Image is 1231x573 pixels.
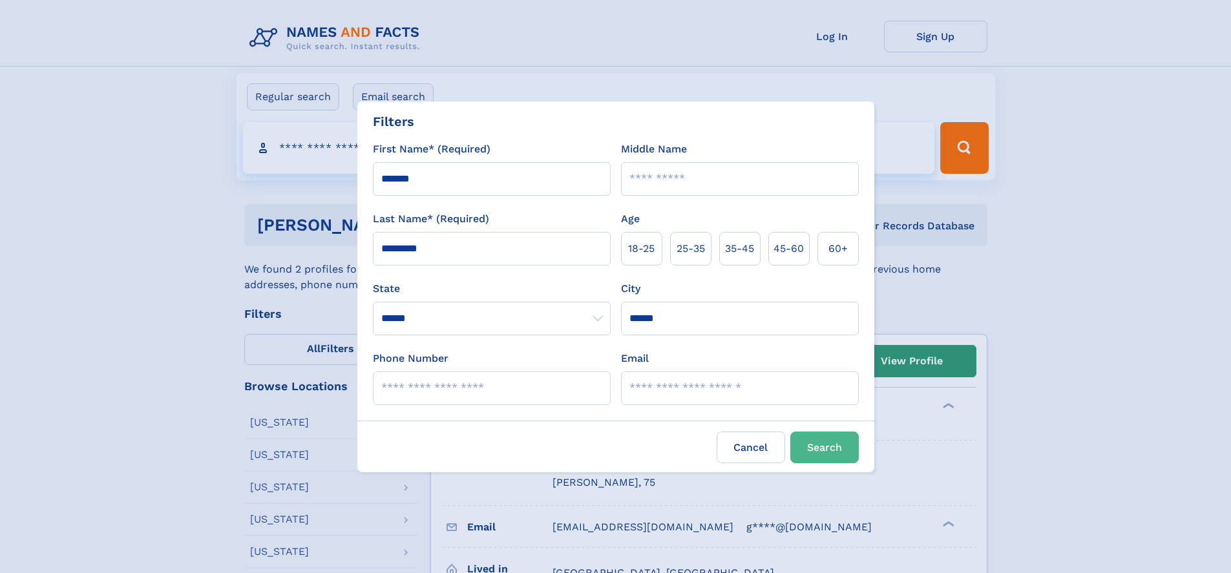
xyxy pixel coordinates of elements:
span: 18‑25 [628,241,655,256]
span: 25‑35 [677,241,705,256]
label: City [621,281,640,297]
span: 35‑45 [725,241,754,256]
label: Cancel [717,432,785,463]
span: 45‑60 [773,241,804,256]
label: Middle Name [621,141,687,157]
label: State [373,281,611,297]
label: Email [621,351,649,366]
label: Last Name* (Required) [373,211,489,227]
div: Filters [373,112,414,131]
label: First Name* (Required) [373,141,490,157]
label: Phone Number [373,351,448,366]
span: 60+ [828,241,848,256]
button: Search [790,432,859,463]
label: Age [621,211,640,227]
